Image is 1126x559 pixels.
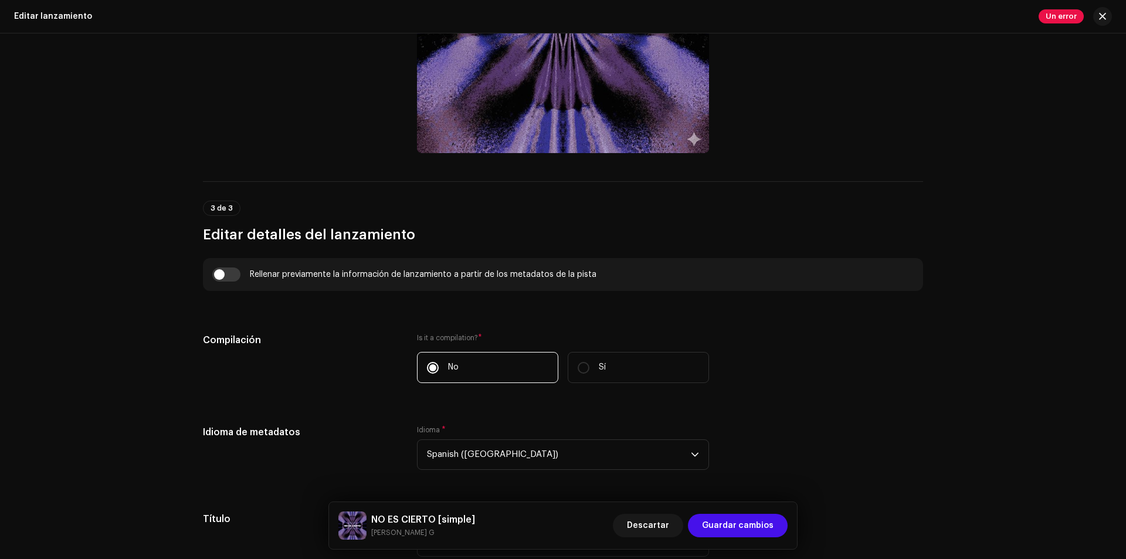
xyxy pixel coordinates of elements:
label: Idioma [417,425,446,435]
h5: NO ES CIERTO [simple] [371,513,475,527]
span: Descartar [627,514,669,537]
span: Guardar cambios [702,514,774,537]
p: No [448,361,459,374]
span: 3 de 3 [211,205,233,212]
p: Sí [599,361,606,374]
h5: Título [203,512,398,526]
button: Descartar [613,514,683,537]
h3: Editar detalles del lanzamiento [203,225,923,244]
h5: Compilación [203,333,398,347]
h5: Idioma de metadatos [203,425,398,439]
img: 4f961f96-e951-4bd7-bab8-2d45b8190d5a [338,511,367,540]
label: Is it a compilation? [417,333,709,343]
small: NO ES CIERTO [simple] [371,527,475,538]
div: Rellenar previamente la información de lanzamiento a partir de los metadatos de la pista [250,270,596,279]
span: Spanish (Latin America) [427,440,691,469]
div: dropdown trigger [691,440,699,469]
button: Guardar cambios [688,514,788,537]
